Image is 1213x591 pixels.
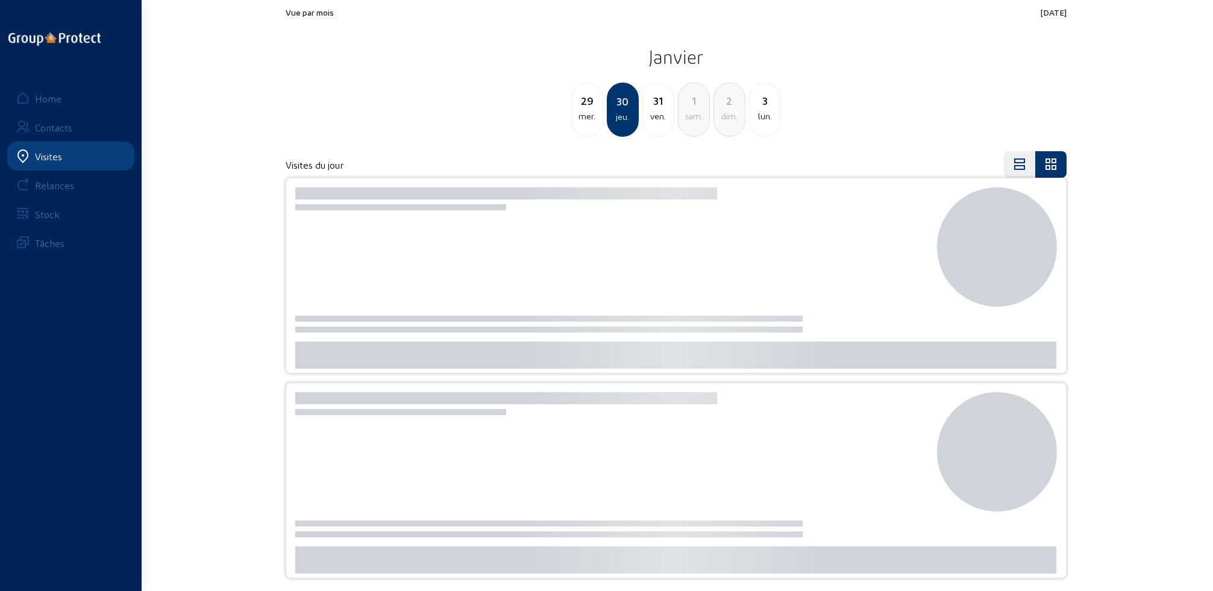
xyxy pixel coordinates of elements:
div: 31 [643,92,674,109]
div: 30 [608,93,638,110]
div: jeu. [608,110,638,124]
img: logo-oneline.png [8,33,101,46]
a: Tâches [7,228,134,257]
span: Vue par mois [286,7,334,17]
div: Visites [35,151,62,162]
div: Relances [35,180,74,191]
a: Relances [7,170,134,199]
a: Visites [7,142,134,170]
h2: Janvier [286,42,1067,72]
div: dim. [714,109,745,124]
a: Contacts [7,113,134,142]
div: Stock [35,208,60,220]
div: ven. [643,109,674,124]
div: Contacts [35,122,72,133]
h4: Visites du jour [286,159,343,170]
div: 29 [572,92,603,109]
div: 3 [750,92,780,109]
span: [DATE] [1041,7,1067,17]
div: 1 [679,92,709,109]
div: lun. [750,109,780,124]
div: 2 [714,92,745,109]
div: Tâches [35,237,64,249]
div: mer. [572,109,603,124]
a: Stock [7,199,134,228]
div: Home [35,93,61,104]
a: Home [7,84,134,113]
div: sam. [679,109,709,124]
